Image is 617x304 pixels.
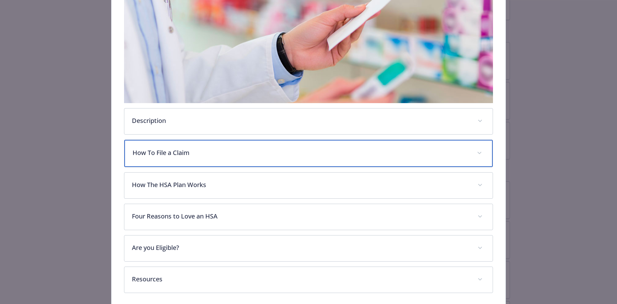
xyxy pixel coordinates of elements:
[132,274,470,284] p: Resources
[124,267,493,293] div: Resources
[124,235,493,261] div: Are you Eligible?
[132,180,470,190] p: How The HSA Plan Works
[124,140,493,167] div: How To File a Claim
[124,204,493,230] div: Four Reasons to Love an HSA
[132,243,470,252] p: Are you Eligible?
[132,116,470,125] p: Description
[124,173,493,198] div: How The HSA Plan Works
[133,148,469,158] p: How To File a Claim
[124,108,493,134] div: Description
[132,212,470,221] p: Four Reasons to Love an HSA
